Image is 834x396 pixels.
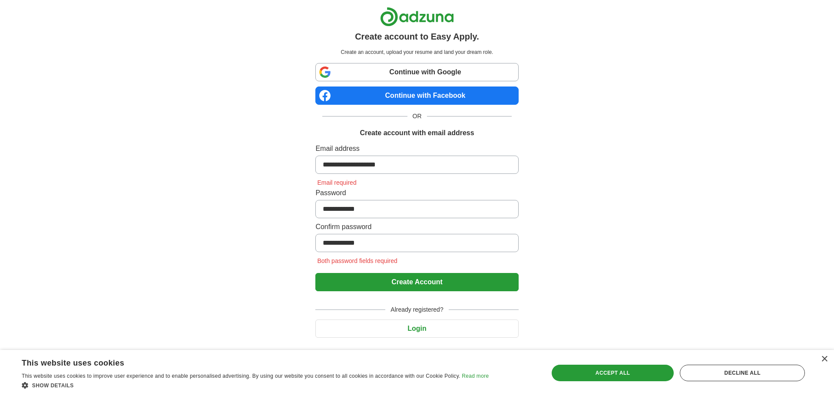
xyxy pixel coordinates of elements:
span: Show details [32,383,74,389]
h1: Create account to Easy Apply. [355,30,479,43]
img: Adzuna logo [380,7,454,27]
label: Confirm password [315,222,518,232]
label: Email address [315,143,518,154]
span: Email required [315,179,358,186]
a: Continue with Google [315,63,518,81]
button: Login [315,319,518,338]
button: Create Account [315,273,518,291]
span: OR [407,112,427,121]
span: Already registered? [385,305,448,314]
span: This website uses cookies to improve user experience and to enable personalised advertising. By u... [22,373,460,379]
a: Continue with Facebook [315,87,518,105]
h1: Create account with email address [360,128,474,138]
div: Accept all [552,365,674,381]
a: Read more, opens a new window [462,373,489,379]
div: Show details [22,381,489,389]
div: This website uses cookies [22,355,467,368]
a: Return to job advert [315,348,518,356]
div: Decline all [680,365,805,381]
p: Create an account, upload your resume and land your dream role. [317,48,516,56]
div: Close [821,356,827,363]
label: Password [315,188,518,198]
a: Login [315,325,518,332]
span: Both password fields required [315,257,399,264]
